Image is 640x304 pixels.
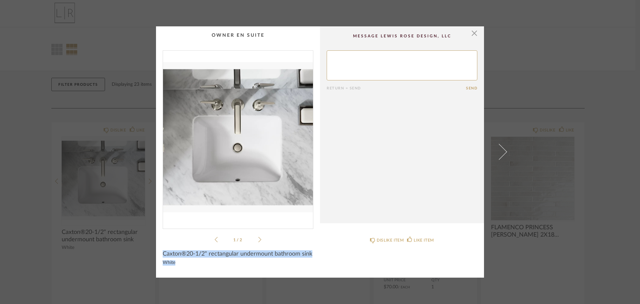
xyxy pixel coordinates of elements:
span: Caxton®20-1/2" rectangular undermount bathroom sink [163,250,312,258]
div: LIKE ITEM [414,237,434,244]
div: Return = Send [327,86,466,90]
img: a0101629-edb0-4578-92c4-a8246c9c6bf1_1000x1000.jpg [163,51,313,223]
div: 0 [163,51,313,223]
div: White [163,260,313,266]
span: 1 [233,238,237,242]
span: 2 [240,238,243,242]
button: Close [468,26,481,40]
span: / [237,238,240,242]
button: Send [466,86,477,90]
div: DISLIKE ITEM [377,237,404,244]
